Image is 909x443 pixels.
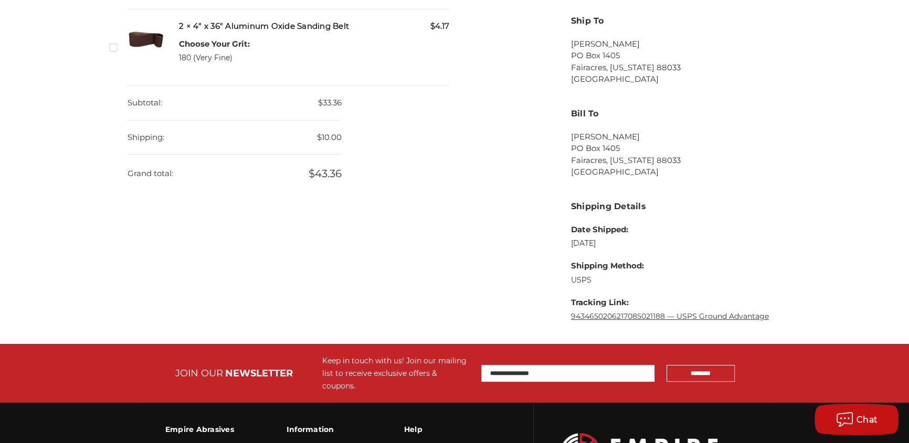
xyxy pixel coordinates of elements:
[815,404,899,435] button: Chat
[128,86,342,121] dd: $33.36
[571,275,769,286] dd: USPS
[571,62,781,74] li: Fairacres, [US_STATE] 88033
[571,238,769,249] dd: [DATE]
[571,155,781,167] li: Fairacres, [US_STATE] 88033
[571,200,781,213] h3: Shipping Details
[571,260,769,272] dt: Shipping Method:
[179,20,449,33] h5: 2 × 4" x 36" Aluminum Oxide Sanding Belt
[571,311,769,321] a: 9434650206217085021188 — USPS Ground Advantage
[128,155,342,192] dd: $43.36
[571,297,769,309] dt: Tracking Link:
[165,418,234,440] h3: Empire Abrasives
[571,38,781,50] li: [PERSON_NAME]
[404,418,475,440] h3: Help
[128,157,173,191] dt: Grand total:
[287,418,352,440] h3: Information
[128,86,162,120] dt: Subtotal:
[571,166,781,178] li: [GEOGRAPHIC_DATA]
[571,224,769,236] dt: Date Shipped:
[128,121,164,155] dt: Shipping:
[179,38,250,50] dt: Choose Your Grit:
[571,107,781,120] h3: Bill To
[225,368,293,379] span: NEWSLETTER
[571,131,781,143] li: [PERSON_NAME]
[571,73,781,85] li: [GEOGRAPHIC_DATA]
[571,15,781,27] h3: Ship To
[128,121,342,155] dd: $10.00
[322,354,471,392] div: Keep in touch with us! Join our mailing list to receive exclusive offers & coupons.
[571,143,781,155] li: PO Box 1405
[571,50,781,62] li: PO Box 1405
[175,368,223,379] span: JOIN OUR
[430,20,449,33] span: $4.17
[128,20,164,57] img: 4" x 36" Aluminum Oxide Sanding Belt
[179,52,250,63] dd: 180 (Very Fine)
[857,415,878,425] span: Chat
